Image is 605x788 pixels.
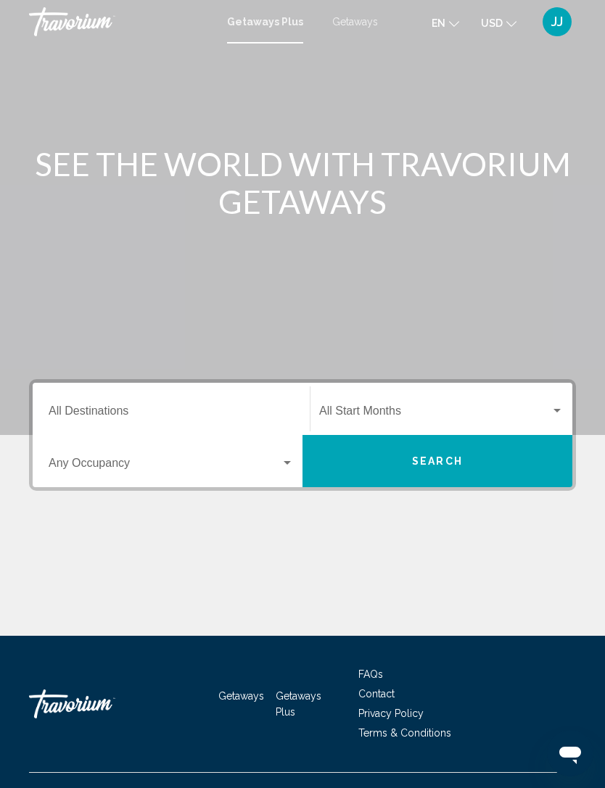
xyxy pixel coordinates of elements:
button: User Menu [538,7,576,37]
span: en [432,17,445,29]
h1: SEE THE WORLD WITH TRAVORIUM GETAWAYS [30,145,575,220]
a: Getaways Plus [227,16,303,28]
span: JJ [551,14,563,29]
span: Search [412,456,463,468]
a: Privacy Policy [358,708,424,719]
a: Travorium [29,7,213,36]
a: Travorium [29,682,174,726]
a: Getaways [332,16,378,28]
a: Getaways [218,690,264,702]
button: Change language [432,12,459,33]
a: Contact [358,688,395,700]
iframe: Button to launch messaging window [547,730,593,776]
button: Search [302,435,572,487]
span: USD [481,17,503,29]
a: Terms & Conditions [358,727,451,739]
div: Search widget [33,383,572,487]
a: FAQs [358,668,383,680]
a: Getaways Plus [276,690,321,718]
button: Change currency [481,12,516,33]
